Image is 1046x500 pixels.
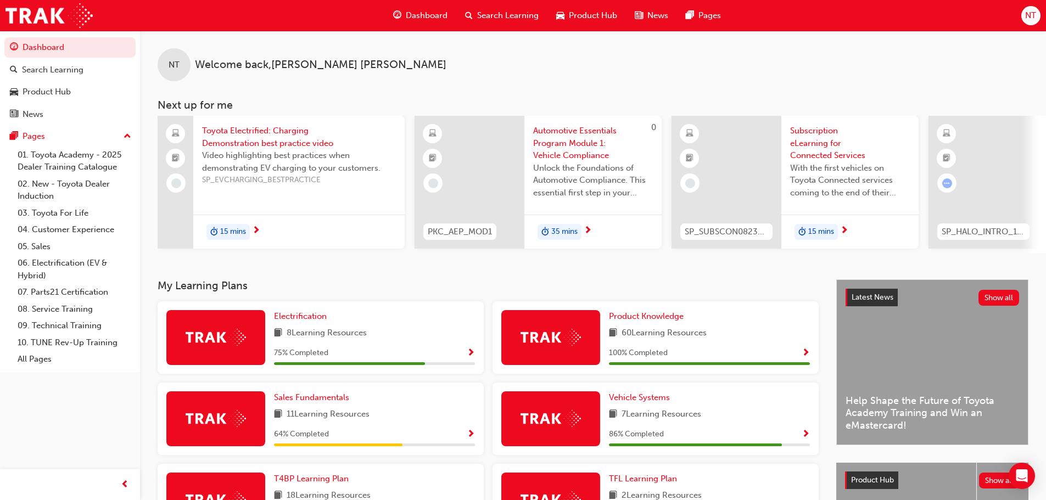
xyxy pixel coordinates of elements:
[609,408,617,422] span: book-icon
[429,151,437,166] span: booktick-icon
[287,408,370,422] span: 11 Learning Resources
[274,474,349,484] span: T4BP Learning Plan
[609,473,681,485] a: TFL Learning Plan
[609,347,668,359] span: 100 % Completed
[169,59,180,71] span: NT
[158,279,819,292] h3: My Learning Plans
[802,428,810,441] button: Show Progress
[13,221,136,238] a: 04. Customer Experience
[802,430,810,440] span: Show Progress
[609,310,688,323] a: Product Knowledge
[647,9,668,22] span: News
[465,9,473,23] span: search-icon
[943,151,950,166] span: booktick-icon
[23,108,43,121] div: News
[13,334,136,351] a: 10. TUNE Rev-Up Training
[635,9,643,23] span: news-icon
[609,327,617,340] span: book-icon
[428,226,492,238] span: PKC_AEP_MOD1
[13,238,136,255] a: 05. Sales
[846,289,1019,306] a: Latest NewsShow all
[393,9,401,23] span: guage-icon
[4,126,136,147] button: Pages
[210,225,218,239] span: duration-icon
[13,301,136,318] a: 08. Service Training
[456,4,547,27] a: search-iconSearch Learning
[172,127,180,141] span: laptop-icon
[13,255,136,284] a: 06. Electrification (EV & Hybrid)
[274,327,282,340] span: book-icon
[685,226,768,238] span: SP_SUBSCON0823_EL
[609,392,670,402] span: Vehicle Systems
[533,162,653,199] span: Unlock the Foundations of Automotive Compliance. This essential first step in your Automotive Ess...
[686,127,693,141] span: learningResourceType_ELEARNING-icon
[22,64,83,76] div: Search Learning
[202,174,396,187] span: SP_EVCHARGING_BESTPRACTICE
[846,395,1019,432] span: Help Shape the Future of Toyota Academy Training and Win an eMastercard!
[23,86,71,98] div: Product Hub
[415,116,662,249] a: 0PKC_AEP_MOD1Automotive Essentials Program Module 1: Vehicle ComplianceUnlock the Foundations of ...
[274,408,282,422] span: book-icon
[556,9,564,23] span: car-icon
[5,3,93,28] img: Trak
[4,37,136,58] a: Dashboard
[1021,6,1041,25] button: NT
[551,226,578,238] span: 35 mins
[836,279,1028,445] a: Latest NewsShow allHelp Shape the Future of Toyota Academy Training and Win an eMastercard!
[1009,463,1035,489] div: Open Intercom Messenger
[23,130,45,143] div: Pages
[10,132,18,142] span: pages-icon
[274,473,353,485] a: T4BP Learning Plan
[124,130,131,144] span: up-icon
[274,428,329,441] span: 64 % Completed
[186,329,246,346] img: Trak
[979,473,1020,488] button: Show all
[121,478,129,492] span: prev-icon
[840,226,848,236] span: next-icon
[467,349,475,358] span: Show Progress
[252,226,260,236] span: next-icon
[13,284,136,301] a: 07. Parts21 Certification
[384,4,456,27] a: guage-iconDashboard
[171,178,181,188] span: learningRecordVerb_NONE-icon
[686,151,693,166] span: booktick-icon
[429,127,437,141] span: learningResourceType_ELEARNING-icon
[685,178,695,188] span: learningRecordVerb_NONE-icon
[4,82,136,102] a: Product Hub
[798,225,806,239] span: duration-icon
[677,4,730,27] a: pages-iconPages
[4,35,136,126] button: DashboardSearch LearningProduct HubNews
[467,428,475,441] button: Show Progress
[477,9,539,22] span: Search Learning
[790,125,910,162] span: Subscription eLearning for Connected Services
[622,408,701,422] span: 7 Learning Resources
[186,410,246,427] img: Trak
[852,293,893,302] span: Latest News
[10,110,18,120] span: news-icon
[274,310,331,323] a: Electrification
[467,346,475,360] button: Show Progress
[943,127,950,141] span: learningResourceType_ELEARNING-icon
[609,428,664,441] span: 86 % Completed
[158,116,405,249] a: Toyota Electrified: Charging Demonstration best practice videoVideo highlighting best practices w...
[851,475,894,485] span: Product Hub
[845,471,1020,489] a: Product HubShow all
[220,226,246,238] span: 15 mins
[428,178,438,188] span: learningRecordVerb_NONE-icon
[13,147,136,176] a: 01. Toyota Academy - 2025 Dealer Training Catalogue
[533,125,653,162] span: Automotive Essentials Program Module 1: Vehicle Compliance
[10,43,18,53] span: guage-icon
[467,430,475,440] span: Show Progress
[802,346,810,360] button: Show Progress
[202,125,396,149] span: Toyota Electrified: Charging Demonstration best practice video
[172,151,180,166] span: booktick-icon
[274,391,354,404] a: Sales Fundamentals
[406,9,448,22] span: Dashboard
[609,311,684,321] span: Product Knowledge
[13,176,136,205] a: 02. New - Toyota Dealer Induction
[274,392,349,402] span: Sales Fundamentals
[140,99,1046,111] h3: Next up for me
[942,226,1025,238] span: SP_HALO_INTRO_1223_EL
